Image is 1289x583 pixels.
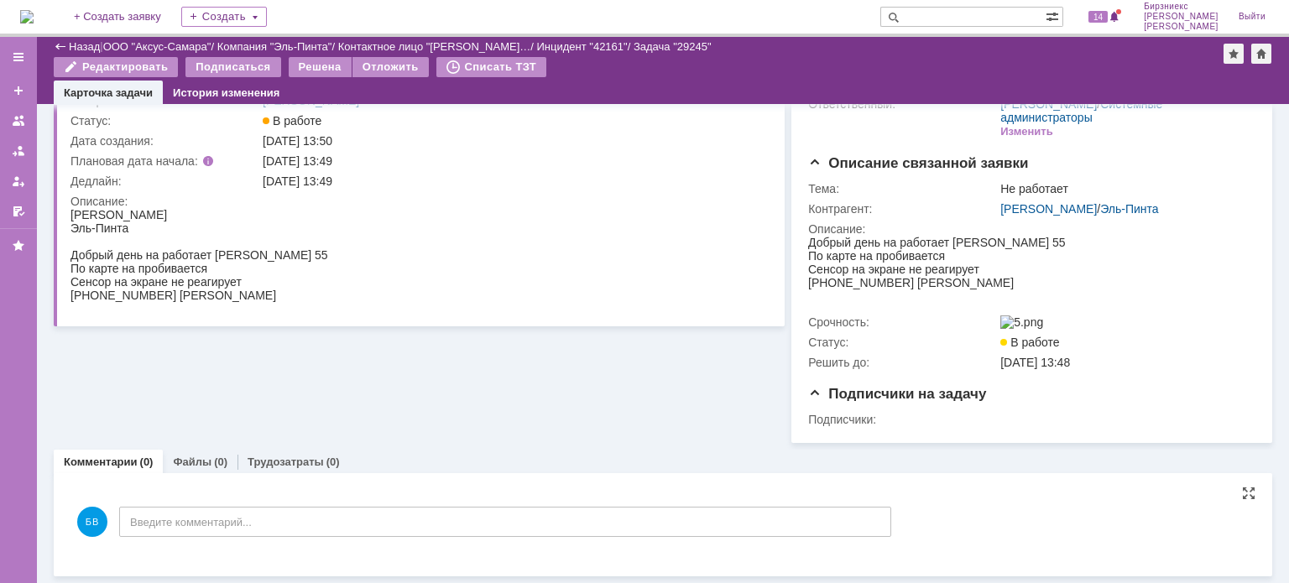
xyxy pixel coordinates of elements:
[808,356,997,369] div: Решить до:
[263,134,761,148] div: [DATE] 13:50
[248,455,324,468] a: Трудозатраты
[5,107,32,134] a: Заявки на командах
[70,195,765,208] div: Описание:
[808,202,997,216] div: Контрагент:
[808,315,997,329] div: Срочность:
[1000,97,1247,124] div: /
[1000,97,1162,124] a: Системные администраторы
[634,40,712,53] div: Задача "29245"
[1224,44,1244,64] div: Добавить в избранное
[263,154,761,168] div: [DATE] 13:49
[5,168,32,195] a: Мои заявки
[5,77,32,104] a: Создать заявку
[1144,2,1219,12] span: Бирзниекс
[1242,487,1255,500] div: На всю страницу
[20,10,34,23] a: Перейти на домашнюю страницу
[537,40,628,53] a: Инцидент "42161"
[77,507,107,537] span: БВ
[20,10,34,23] img: logo
[1000,182,1247,195] div: Не работает
[1000,202,1097,216] a: [PERSON_NAME]
[70,114,259,128] div: Статус:
[5,198,32,225] a: Мои согласования
[338,40,537,53] div: /
[537,40,634,53] div: /
[808,222,1250,236] div: Описание:
[808,155,1028,171] span: Описание связанной заявки
[181,7,267,27] div: Создать
[70,174,259,188] div: Дедлайн:
[217,40,332,53] a: Компания "Эль-Пинта"
[1000,336,1059,349] span: В работе
[808,413,997,426] div: Подписчики:
[1000,97,1097,111] a: [PERSON_NAME]
[70,154,239,168] div: Плановая дата начала:
[1000,315,1043,329] img: 5.png
[1100,202,1158,216] a: Эль-Пинта
[263,174,761,188] div: [DATE] 13:49
[1046,8,1062,23] span: Расширенный поиск
[1000,356,1070,369] span: [DATE] 13:48
[140,455,154,468] div: (0)
[1144,22,1219,32] span: [PERSON_NAME]
[808,336,997,349] div: Статус:
[64,86,153,99] a: Карточка задачи
[1144,12,1219,22] span: [PERSON_NAME]
[69,40,100,53] a: Назад
[808,182,997,195] div: Тема:
[808,97,997,111] div: Ответственный:
[5,138,32,164] a: Заявки в моей ответственности
[326,455,340,468] div: (0)
[808,386,986,402] span: Подписчики на задачу
[338,40,531,53] a: Контактное лицо "[PERSON_NAME]…
[263,114,321,128] span: В работе
[1000,202,1247,216] div: /
[1088,11,1108,23] span: 14
[103,40,217,53] div: /
[64,455,138,468] a: Комментарии
[1000,125,1053,138] div: Изменить
[217,40,338,53] div: /
[173,455,211,468] a: Файлы
[70,134,259,148] div: Дата создания:
[100,39,102,52] div: |
[214,455,227,468] div: (0)
[173,86,279,99] a: История изменения
[103,40,211,53] a: ООО "Аксус-Самара"
[1251,44,1271,64] div: Сделать домашней страницей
